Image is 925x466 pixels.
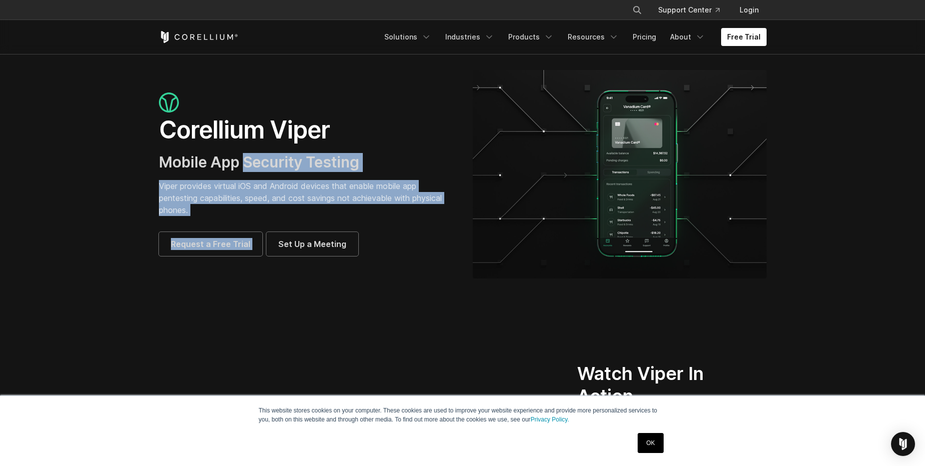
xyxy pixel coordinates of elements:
p: This website stores cookies on your computer. These cookies are used to improve your website expe... [259,406,667,424]
span: Set Up a Meeting [278,238,346,250]
a: Pricing [627,28,662,46]
a: OK [638,433,663,453]
h2: Watch Viper In Action [577,362,729,407]
a: Resources [562,28,625,46]
a: Set Up a Meeting [266,232,358,256]
div: Open Intercom Messenger [891,432,915,456]
a: Products [502,28,560,46]
a: Corellium Home [159,31,238,43]
a: Login [732,1,767,19]
img: viper_icon_large [159,92,179,113]
a: Free Trial [721,28,767,46]
p: Viper provides virtual iOS and Android devices that enable mobile app pentesting capabilities, sp... [159,180,453,216]
div: Navigation Menu [378,28,767,46]
a: About [664,28,711,46]
span: Request a Free Trial [171,238,250,250]
a: Request a Free Trial [159,232,262,256]
img: viper_hero [473,70,767,278]
a: Industries [439,28,500,46]
a: Solutions [378,28,437,46]
span: Mobile App Security Testing [159,153,359,171]
a: Support Center [650,1,728,19]
h1: Corellium Viper [159,115,453,145]
button: Search [628,1,646,19]
div: Navigation Menu [620,1,767,19]
a: Privacy Policy. [531,416,569,423]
